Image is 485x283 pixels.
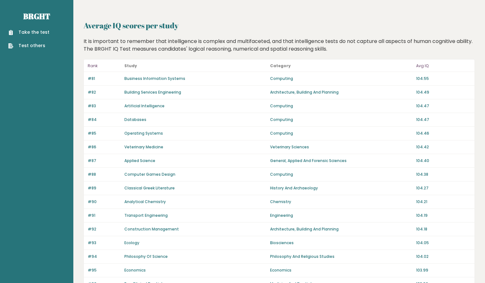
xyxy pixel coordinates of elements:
p: #83 [88,103,121,109]
p: 104.38 [416,172,471,177]
a: Operating Systems [124,131,163,136]
p: 104.19 [416,213,471,218]
p: Computing [270,117,412,123]
p: #87 [88,158,121,164]
p: 104.05 [416,240,471,246]
p: #82 [88,89,121,95]
p: Economics [270,267,412,273]
a: Databases [124,117,146,122]
a: Construction Management [124,226,179,232]
p: #95 [88,267,121,273]
div: It is important to remember that intelligence is complex and multifaceted, and that intelligence ... [81,38,477,53]
p: 104.42 [416,144,471,150]
p: #94 [88,254,121,259]
a: Economics [124,267,146,273]
p: 104.18 [416,226,471,232]
p: Computing [270,172,412,177]
p: #92 [88,226,121,232]
a: Business Information Systems [124,76,185,81]
p: 104.47 [416,103,471,109]
a: Applied Science [124,158,155,163]
p: #91 [88,213,121,218]
p: 104.02 [416,254,471,259]
a: Analytical Chemistry [124,199,166,204]
a: Brght [23,11,50,21]
p: Computing [270,103,412,109]
h2: Average IQ scores per study [84,20,475,31]
p: #89 [88,185,121,191]
p: #85 [88,131,121,136]
p: 104.27 [416,185,471,191]
p: 104.49 [416,89,471,95]
p: Biosciences [270,240,412,246]
p: #84 [88,117,121,123]
p: #88 [88,172,121,177]
p: 104.40 [416,158,471,164]
p: 104.55 [416,76,471,81]
p: Computing [270,131,412,136]
p: Architecture, Building And Planning [270,226,412,232]
p: Architecture, Building And Planning [270,89,412,95]
p: 103.99 [416,267,471,273]
a: Transport Engineering [124,213,168,218]
p: Rank [88,62,121,70]
p: Philosophy And Religious Studies [270,254,412,259]
a: Ecology [124,240,139,245]
b: Study [124,63,137,68]
p: Computing [270,76,412,81]
a: Veterinary Medicine [124,144,163,150]
a: Artificial Intelligence [124,103,165,109]
p: Avg IQ [416,62,471,70]
p: 104.46 [416,131,471,136]
a: Classical Greek Literature [124,185,175,191]
p: Chemistry [270,199,412,205]
p: Veterinary Sciences [270,144,412,150]
p: 104.21 [416,199,471,205]
a: Philosophy Of Science [124,254,168,259]
a: Take the test [8,29,49,36]
p: General, Applied And Forensic Sciences [270,158,412,164]
a: Building Services Engineering [124,89,181,95]
p: History And Archaeology [270,185,412,191]
a: Test others [8,42,49,49]
p: #93 [88,240,121,246]
a: Computer Games Design [124,172,175,177]
p: #81 [88,76,121,81]
p: #90 [88,199,121,205]
p: 104.47 [416,117,471,123]
p: Engineering [270,213,412,218]
b: Category [270,63,291,68]
p: #86 [88,144,121,150]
